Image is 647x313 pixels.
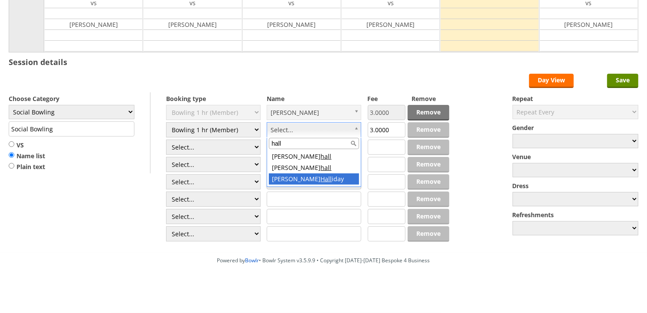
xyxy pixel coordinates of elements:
span: Hall [320,175,332,183]
span: hall [320,163,331,172]
div: [PERSON_NAME] iday [269,173,359,185]
span: hall [320,152,331,160]
div: [PERSON_NAME] [269,162,359,173]
div: [PERSON_NAME] [269,151,359,162]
